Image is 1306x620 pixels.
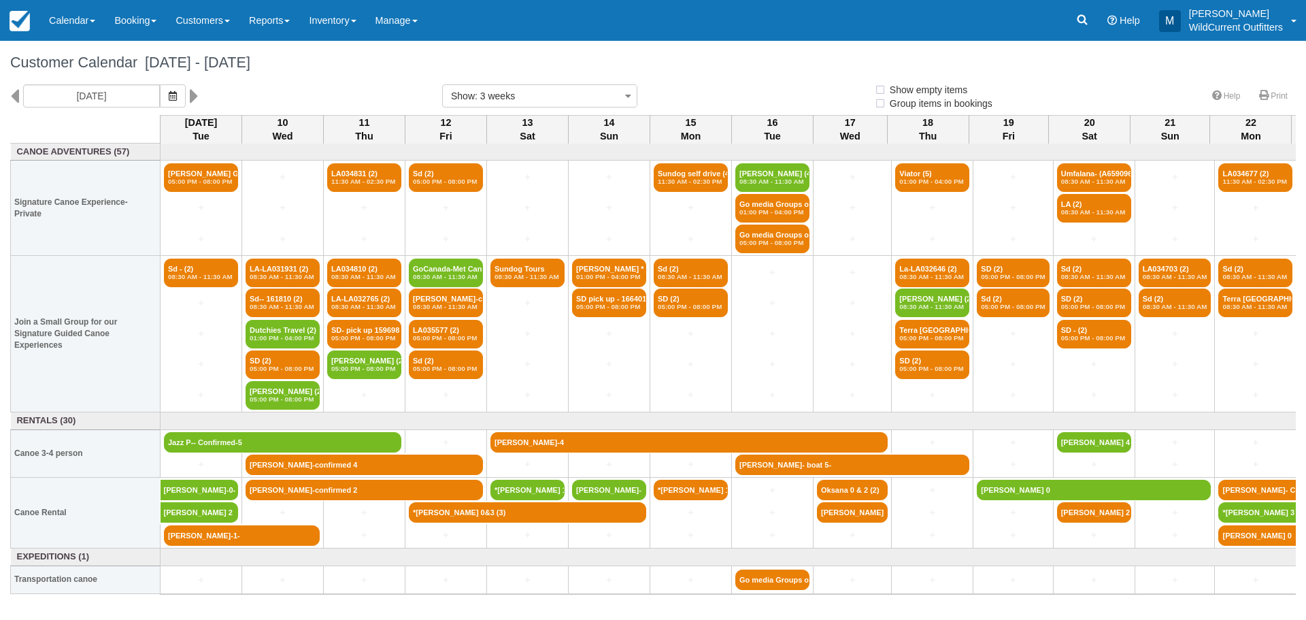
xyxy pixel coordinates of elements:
[981,273,1045,281] em: 05:00 PM - 08:00 PM
[1061,178,1127,186] em: 08:30 AM - 11:30 AM
[250,334,316,342] em: 01:00 PM - 04:00 PM
[817,170,888,184] a: +
[817,573,888,587] a: +
[413,365,479,373] em: 05:00 PM - 08:00 PM
[409,259,483,287] a: GoCanada-Met Canades (2)08:30 AM - 11:30 AM
[250,395,316,404] em: 05:00 PM - 08:00 PM
[327,232,401,246] a: +
[161,480,239,500] a: [PERSON_NAME]-0-
[887,115,969,144] th: 18 Thu
[1218,457,1292,472] a: +
[168,178,234,186] em: 05:00 PM - 08:00 PM
[895,388,969,402] a: +
[739,208,805,216] em: 01:00 PM - 04:00 PM
[490,457,565,472] a: +
[324,115,405,144] th: 11 Thu
[1061,334,1127,342] em: 05:00 PM - 08:00 PM
[168,273,234,281] em: 08:30 AM - 11:30 AM
[490,357,565,372] a: +
[1218,573,1292,587] a: +
[1222,303,1288,311] em: 08:30 AM - 11:30 AM
[977,201,1049,215] a: +
[814,115,888,144] th: 17 Wed
[490,573,565,587] a: +
[11,256,161,412] th: Join a Small Group for our Signature Guided Canoe Experiences
[164,163,238,192] a: [PERSON_NAME] Garden- con (4)05:00 PM - 08:00 PM
[977,573,1049,587] a: +
[1057,457,1131,472] a: +
[327,506,401,520] a: +
[1057,432,1131,453] a: [PERSON_NAME] 4
[1139,457,1211,472] a: +
[413,273,479,281] em: 08:30 AM - 11:30 AM
[405,115,487,144] th: 12 Fri
[977,232,1049,246] a: +
[654,163,728,192] a: Sundog self drive (4)11:30 AM - 02:30 PM
[487,115,569,144] th: 13 Sat
[895,573,969,587] a: +
[1057,259,1131,287] a: Sd (2)08:30 AM - 11:30 AM
[327,289,401,317] a: LA-LA032765 (2)08:30 AM - 11:30 AM
[977,480,1211,500] a: [PERSON_NAME] 0
[977,259,1049,287] a: SD (2)05:00 PM - 08:00 PM
[1143,273,1207,281] em: 08:30 AM - 11:30 AM
[1139,327,1211,341] a: +
[1057,232,1131,246] a: +
[1057,194,1131,223] a: LA (2)08:30 AM - 11:30 AM
[327,320,401,348] a: SD- pick up 159698 (2)05:00 PM - 08:00 PM
[977,506,1049,520] a: +
[331,273,397,281] em: 08:30 AM - 11:30 AM
[1210,115,1292,144] th: 22 Mon
[654,388,728,402] a: +
[11,429,161,477] th: Canoe 3-4 person
[735,194,809,223] a: Go media Groups of 1 (6)01:00 PM - 04:00 PM
[490,327,565,341] a: +
[1218,388,1292,402] a: +
[246,289,320,317] a: Sd-- 161810 (2)08:30 AM - 11:30 AM
[735,455,969,475] a: [PERSON_NAME]- boat 5-
[409,320,483,348] a: LA035577 (2)05:00 PM - 08:00 PM
[409,232,483,246] a: +
[1139,388,1211,402] a: +
[1189,20,1283,34] p: WildCurrent Outfitters
[899,303,965,311] em: 08:30 AM - 11:30 AM
[10,11,30,31] img: checkfront-main-nav-mini-logo.png
[409,163,483,192] a: Sd (2)05:00 PM - 08:00 PM
[490,201,565,215] a: +
[654,232,728,246] a: +
[654,528,728,542] a: +
[895,289,969,317] a: [PERSON_NAME] (2)08:30 AM - 11:30 AM
[572,457,646,472] a: +
[490,232,565,246] a: +
[164,457,238,472] a: +
[1204,86,1249,106] a: Help
[1139,506,1211,520] a: +
[654,573,728,587] a: +
[490,170,565,184] a: +
[874,98,1003,108] span: Group items in bookings
[1139,170,1211,184] a: +
[164,232,238,246] a: +
[409,436,483,450] a: +
[1120,15,1140,26] span: Help
[576,303,642,311] em: 05:00 PM - 08:00 PM
[817,327,888,341] a: +
[658,273,724,281] em: 08:30 AM - 11:30 AM
[1057,573,1131,587] a: +
[164,357,238,372] a: +
[817,265,888,280] a: +
[164,327,238,341] a: +
[1218,327,1292,341] a: +
[1061,303,1127,311] em: 05:00 PM - 08:00 PM
[735,225,809,253] a: Go media Groups of 1 (4)05:00 PM - 08:00 PM
[246,170,320,184] a: +
[164,259,238,287] a: Sd - (2)08:30 AM - 11:30 AM
[409,528,483,542] a: +
[1107,16,1117,25] i: Help
[572,170,646,184] a: +
[1218,357,1292,372] a: +
[735,506,809,520] a: +
[1139,528,1211,542] a: +
[1218,259,1292,287] a: Sd (2)08:30 AM - 11:30 AM
[451,91,475,101] span: Show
